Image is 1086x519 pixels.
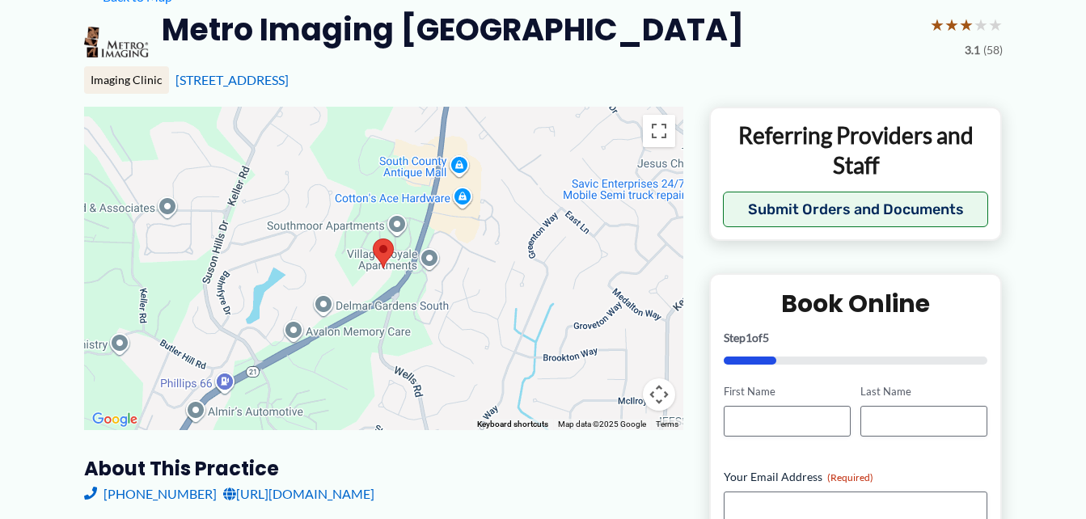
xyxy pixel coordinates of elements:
[988,10,1003,40] span: ★
[558,420,646,428] span: Map data ©2025 Google
[84,66,169,94] div: Imaging Clinic
[965,40,980,61] span: 3.1
[84,482,217,506] a: [PHONE_NUMBER]
[223,482,374,506] a: [URL][DOMAIN_NAME]
[983,40,1003,61] span: (58)
[860,384,987,399] label: Last Name
[724,384,851,399] label: First Name
[746,331,752,344] span: 1
[827,471,873,483] span: (Required)
[477,419,548,430] button: Keyboard shortcuts
[724,288,988,319] h2: Book Online
[724,332,988,344] p: Step of
[643,378,675,411] button: Map camera controls
[974,10,988,40] span: ★
[84,456,683,481] h3: About this practice
[175,72,289,87] a: [STREET_ADDRESS]
[162,10,744,49] h2: Metro Imaging [GEOGRAPHIC_DATA]
[88,409,142,430] a: Open this area in Google Maps (opens a new window)
[959,10,974,40] span: ★
[944,10,959,40] span: ★
[723,192,989,227] button: Submit Orders and Documents
[724,469,988,485] label: Your Email Address
[656,420,678,428] a: Terms (opens in new tab)
[763,331,769,344] span: 5
[723,120,989,179] p: Referring Providers and Staff
[88,409,142,430] img: Google
[930,10,944,40] span: ★
[643,115,675,147] button: Toggle fullscreen view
